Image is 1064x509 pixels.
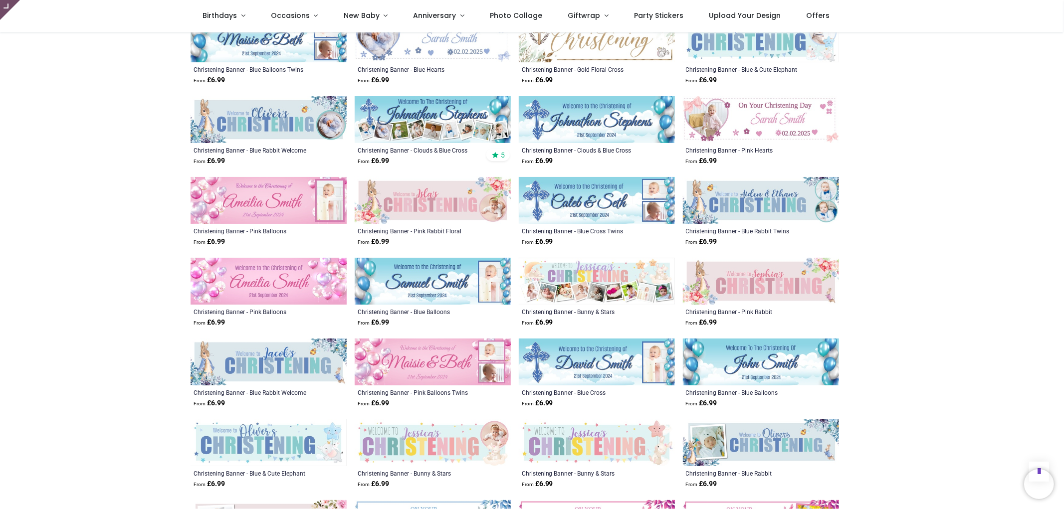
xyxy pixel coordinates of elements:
[194,401,206,406] span: From
[686,469,806,477] div: Christening Banner - Blue Rabbit
[194,398,225,408] strong: £ 6.99
[634,10,683,20] span: Party Stickers
[522,388,642,396] a: Christening Banner - Blue Cross
[358,239,370,245] span: From
[191,419,347,466] img: Personalised Christening Banner - Blue & Cute Elephant - Custom Name
[358,469,478,477] a: Christening Banner - Bunny & Stars
[686,308,806,316] a: Christening Banner - Pink Rabbit
[686,156,717,166] strong: £ 6.99
[686,479,717,489] strong: £ 6.99
[522,479,553,489] strong: £ 6.99
[194,239,206,245] span: From
[358,227,478,235] a: Christening Banner - Pink Rabbit Floral Welcome
[686,482,698,487] span: From
[194,318,225,328] strong: £ 6.99
[194,159,206,164] span: From
[358,78,370,83] span: From
[194,469,314,477] a: Christening Banner - Blue & Cute Elephant
[191,15,347,62] img: Personalised Christening Banner - Blue Balloons Twins - Custom Name, Date & 2 Photo Upload
[358,159,370,164] span: From
[358,401,370,406] span: From
[686,146,806,154] a: Christening Banner - Pink Hearts
[522,401,534,406] span: From
[191,96,347,143] img: Personalised Christening Banner - Blue Rabbit Welcome - Custom Name & 1 Photo Upload
[358,308,478,316] a: Christening Banner - Blue Balloons
[519,419,675,466] img: Personalised Christening Banner - Bunny & Stars - Custom Name
[519,258,675,305] img: Personalised Christening Banner - Bunny & Stars - Custom Name & 9 Photo Upload
[358,318,389,328] strong: £ 6.99
[686,65,806,73] a: Christening Banner - Blue & Cute Elephant
[686,75,717,85] strong: £ 6.99
[355,339,511,385] img: Personalised Christening Banner - Pink Balloons Twins - Custom Name, Date & 2 Photo Upload
[686,239,698,245] span: From
[203,10,237,20] span: Birthdays
[683,419,839,466] img: Personalised Christening Banner - Blue Rabbit - Custom Name & 1 Photo Upload
[519,177,675,224] img: Personalised Christening Banner - Blue Cross Twins - Custom Name, Date & 2 Photo Upload
[522,469,642,477] div: Christening Banner - Bunny & Stars
[194,482,206,487] span: From
[522,65,642,73] a: Christening Banner - Gold Floral Cross
[519,15,675,62] img: Personalised Christening Banner - Gold Floral Cross - Custom Name
[683,339,839,385] img: Personalised Christening Banner - Blue Balloons - Custom Name & Date
[358,75,389,85] strong: £ 6.99
[355,177,511,224] img: Personalised Christening Banner - Pink Rabbit Floral Welcome - Custom Name & 1 Photo Upload
[414,10,456,20] span: Anniversary
[522,227,642,235] a: Christening Banner - Blue Cross Twins
[191,339,347,385] img: Personalised Christening Banner - Blue Rabbit Welcome - Custom Name
[355,96,511,143] img: Personalised Christening Banner - Clouds & Blue Cross - Custom Name & 9 Photo Upload
[490,10,542,20] span: Photo Collage
[194,146,314,154] a: Christening Banner - Blue Rabbit Welcome
[686,318,717,328] strong: £ 6.99
[568,10,600,20] span: Giftwrap
[358,398,389,408] strong: £ 6.99
[194,78,206,83] span: From
[522,320,534,326] span: From
[191,177,347,224] img: Personalised Christening Banner - Pink Balloons - Custom Name Date & 1 Photo Upload
[358,65,478,73] a: Christening Banner - Blue Hearts
[686,159,698,164] span: From
[358,388,478,396] a: Christening Banner - Pink Balloons Twins
[194,65,314,73] a: Christening Banner - Blue Balloons Twins
[501,151,505,160] span: 5
[686,227,806,235] a: Christening Banner - Blue Rabbit Twins
[358,146,478,154] a: Christening Banner - Clouds & Blue Cross
[522,159,534,164] span: From
[191,258,347,305] img: Personalised Christening Banner - Pink Balloons - Custom Name & Date
[522,156,553,166] strong: £ 6.99
[358,479,389,489] strong: £ 6.99
[683,96,839,143] img: Personalised Christening Banner - Pink Hearts - Custom Name, Date & 1 Photo Upload
[683,177,839,224] img: Personalised Christening Banner - Blue Rabbit Twins - Custom Name & 2 Photo Upload
[358,320,370,326] span: From
[194,156,225,166] strong: £ 6.99
[194,479,225,489] strong: £ 6.99
[194,388,314,396] a: Christening Banner - Blue Rabbit Welcome
[686,388,806,396] div: Christening Banner - Blue Balloons
[686,237,717,247] strong: £ 6.99
[358,156,389,166] strong: £ 6.99
[519,96,675,143] img: Personalised Christening Banner - Clouds & Blue Cross - Custom Name & Date
[522,78,534,83] span: From
[522,239,534,245] span: From
[194,237,225,247] strong: £ 6.99
[271,10,310,20] span: Occasions
[194,320,206,326] span: From
[522,318,553,328] strong: £ 6.99
[355,419,511,466] img: Personalised Christening Banner - Bunny & Stars - Custom Name & 1 Photo Upload
[194,227,314,235] a: Christening Banner - Pink Balloons
[194,308,314,316] div: Christening Banner - Pink Balloons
